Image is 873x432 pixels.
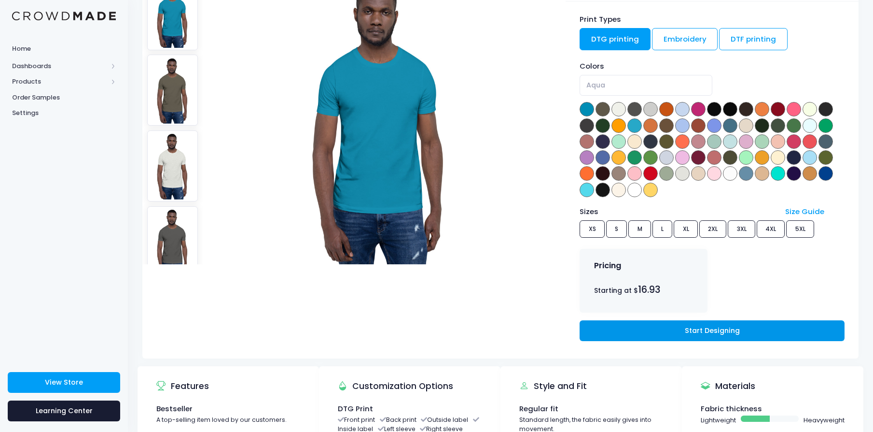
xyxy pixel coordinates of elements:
div: Sizes [575,206,781,217]
a: Learning Center [8,401,120,421]
a: DTG printing [580,28,651,50]
li: Back print [380,416,416,424]
div: Regular fit [519,403,663,414]
span: Settings [12,108,116,118]
span: Products [12,77,108,86]
span: Aqua [586,80,605,90]
div: A top-selling item loved by our customers. [156,416,300,425]
div: Features [156,373,209,400]
li: Front print [338,416,375,424]
div: Print Types [580,14,844,25]
div: Fabric thickness [701,403,845,414]
span: Learning Center [36,406,93,416]
span: Aqua [580,75,712,96]
div: Style and Fit [519,373,587,400]
div: Starting at $ [594,283,693,297]
li: Outside label [421,416,468,424]
span: 16.93 [638,283,660,296]
span: View Store [45,377,83,387]
a: View Store [8,372,120,393]
span: Lightweight [701,416,736,425]
a: Size Guide [785,206,824,216]
span: Dashboards [12,61,108,71]
div: Materials [701,373,755,400]
div: Bestseller [156,403,300,414]
div: Colors [580,61,844,72]
span: Heavyweight [804,416,845,425]
div: DTG Print [338,403,482,414]
span: Order Samples [12,93,116,102]
h4: Pricing [594,261,621,271]
a: Start Designing [580,320,844,341]
span: Basic example [741,416,799,422]
span: Home [12,44,116,54]
img: Logo [12,12,116,21]
a: DTF printing [719,28,788,50]
div: Customization Options [338,373,453,400]
a: Embroidery [652,28,718,50]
